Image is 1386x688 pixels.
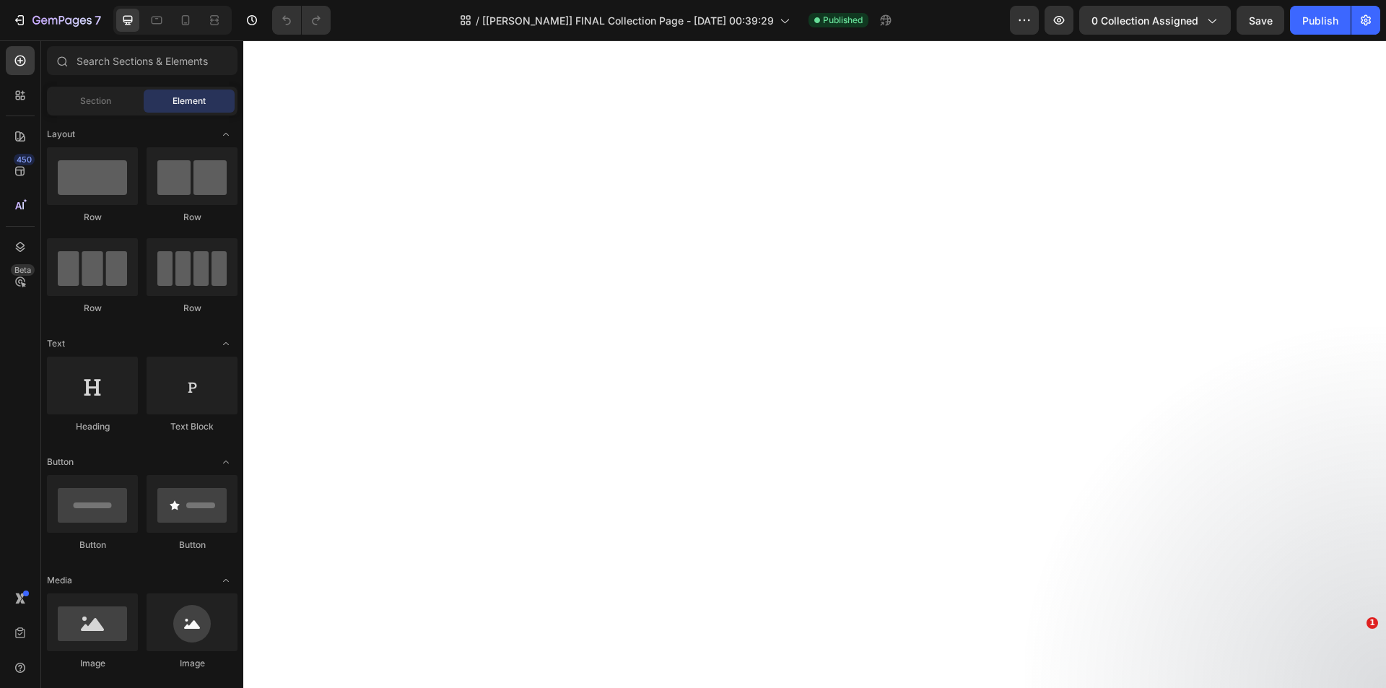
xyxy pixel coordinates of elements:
[47,456,74,469] span: Button
[214,332,237,355] span: Toggle open
[47,211,138,224] div: Row
[243,40,1386,688] iframe: Design area
[147,657,237,670] div: Image
[147,420,237,433] div: Text Block
[1290,6,1351,35] button: Publish
[214,569,237,592] span: Toggle open
[1367,617,1378,629] span: 1
[482,13,774,28] span: [[PERSON_NAME]] FINAL Collection Page - [DATE] 00:39:29
[1091,13,1198,28] span: 0 collection assigned
[47,574,72,587] span: Media
[6,6,108,35] button: 7
[214,123,237,146] span: Toggle open
[147,211,237,224] div: Row
[11,264,35,276] div: Beta
[173,95,206,108] span: Element
[1302,13,1338,28] div: Publish
[147,539,237,552] div: Button
[147,302,237,315] div: Row
[47,539,138,552] div: Button
[47,337,65,350] span: Text
[1249,14,1273,27] span: Save
[1079,6,1231,35] button: 0 collection assigned
[1237,6,1284,35] button: Save
[476,13,479,28] span: /
[47,128,75,141] span: Layout
[47,302,138,315] div: Row
[47,657,138,670] div: Image
[47,46,237,75] input: Search Sections & Elements
[823,14,863,27] span: Published
[14,154,35,165] div: 450
[272,6,331,35] div: Undo/Redo
[47,420,138,433] div: Heading
[1337,639,1372,674] iframe: Intercom live chat
[95,12,101,29] p: 7
[214,450,237,474] span: Toggle open
[80,95,111,108] span: Section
